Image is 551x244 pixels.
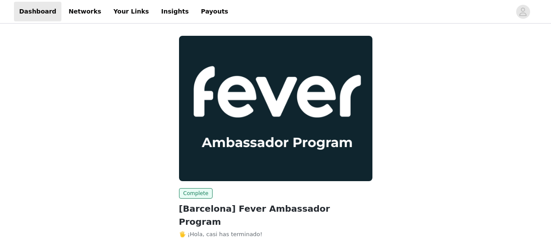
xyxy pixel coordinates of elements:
[14,2,61,21] a: Dashboard
[179,188,213,199] span: Complete
[196,2,233,21] a: Payouts
[63,2,106,21] a: Networks
[108,2,154,21] a: Your Links
[179,202,372,228] h2: [Barcelona] Fever Ambassador Program
[179,230,372,239] p: 🖐️ ¡Hola, casi has terminado!
[156,2,194,21] a: Insights
[519,5,527,19] div: avatar
[179,36,372,181] img: Fever Ambassadors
